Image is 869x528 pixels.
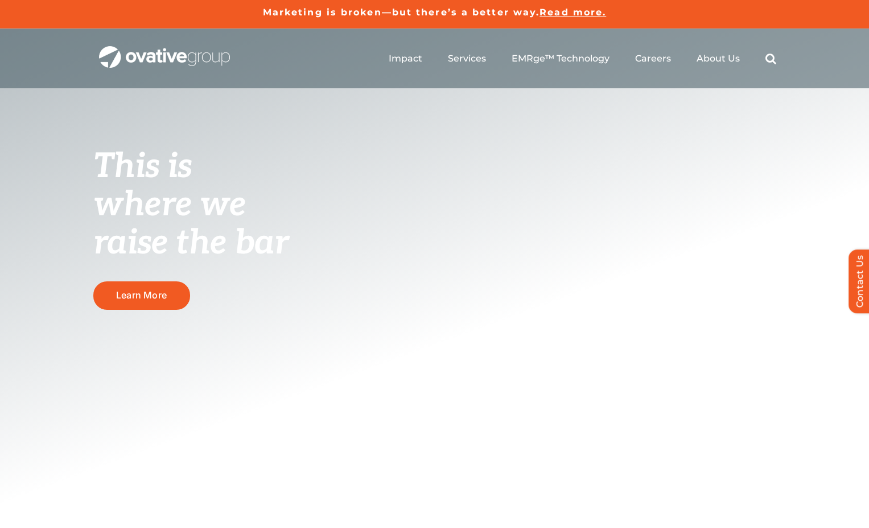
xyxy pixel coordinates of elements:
[512,53,609,64] a: EMRge™ Technology
[539,7,606,18] a: Read more.
[389,53,422,64] a: Impact
[99,45,230,56] a: OG_Full_horizontal_WHT
[93,146,192,187] span: This is
[93,281,190,309] a: Learn More
[448,53,486,64] a: Services
[389,40,776,77] nav: Menu
[697,53,740,64] a: About Us
[635,53,671,64] a: Careers
[93,185,289,264] span: where we raise the bar
[263,7,540,18] a: Marketing is broken—but there’s a better way.
[116,290,167,301] span: Learn More
[765,53,776,64] a: Search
